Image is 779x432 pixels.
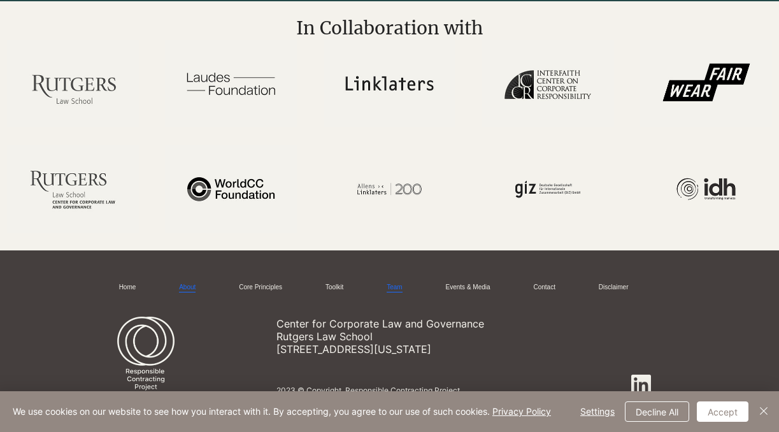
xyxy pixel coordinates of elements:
img: giz_logo.png [482,145,614,233]
p: Rutgers Law School [276,330,561,343]
img: Close [756,403,771,419]
span: Settings [580,402,615,421]
a: Core Principles [239,283,282,292]
a: Disclaimer [599,283,629,292]
p: Center for Corporate Law and Governance [276,317,561,330]
img: allens_links_logo.png [324,145,456,233]
img: v2 New RCP logo cream.png [110,317,182,398]
img: idh_logo_rectangle.png [640,145,773,233]
a: Team [387,283,402,292]
span: In Collaboration with [296,17,483,40]
a: Privacy Policy [492,406,551,417]
img: ICCR_logo_edited.jpg [482,40,614,127]
img: rutgers_corp_law_edited.jpg [7,145,139,233]
span: We use cookies on our website to see how you interact with it. By accepting, you agree to our use... [13,406,551,417]
img: fairwear_logo_edited.jpg [640,40,773,127]
button: Decline All [625,401,689,422]
button: Accept [697,401,748,422]
p: 2023 © Copyright. Responsible Contracting Project [276,385,608,395]
img: world_cc_edited.jpg [165,145,297,233]
a: Toolkit [325,283,343,292]
button: Close [756,401,771,422]
a: About [179,283,196,292]
p: [STREET_ADDRESS][US_STATE] [276,343,561,356]
a: Home [119,283,136,292]
img: rutgers_law_logo_edited.jpg [7,40,139,127]
nav: Site [110,278,663,298]
img: laudes_logo_edited.jpg [165,40,297,127]
img: linklaters_logo_edited.jpg [324,40,456,127]
a: Events & Media [446,283,490,292]
a: Contact [533,283,555,292]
